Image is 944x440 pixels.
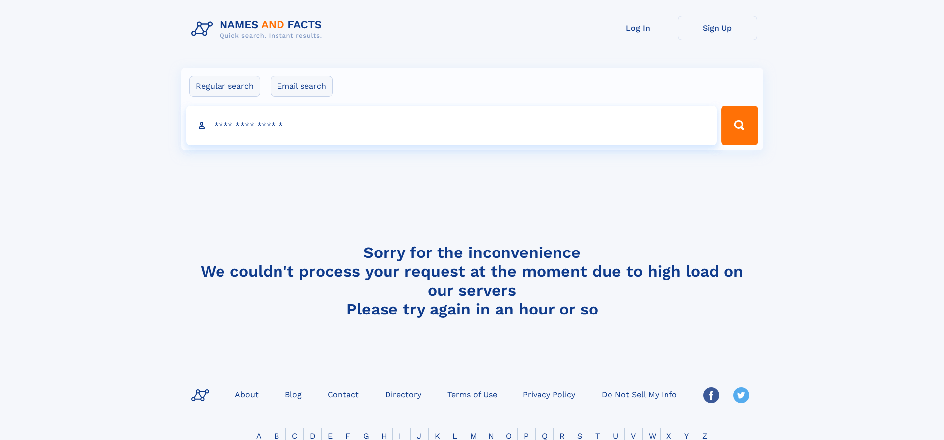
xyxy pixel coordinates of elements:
input: search input [186,106,717,145]
a: Blog [281,387,306,401]
a: About [231,387,263,401]
label: Regular search [189,76,260,97]
img: Facebook [703,387,719,403]
img: Logo Names and Facts [187,16,330,43]
a: Contact [324,387,363,401]
h4: Sorry for the inconvenience We couldn't process your request at the moment due to high load on ou... [187,243,757,318]
a: Log In [599,16,678,40]
a: Do Not Sell My Info [598,387,681,401]
label: Email search [271,76,333,97]
img: Twitter [733,387,749,403]
a: Terms of Use [444,387,501,401]
button: Search Button [721,106,758,145]
a: Directory [381,387,425,401]
a: Sign Up [678,16,757,40]
a: Privacy Policy [519,387,579,401]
